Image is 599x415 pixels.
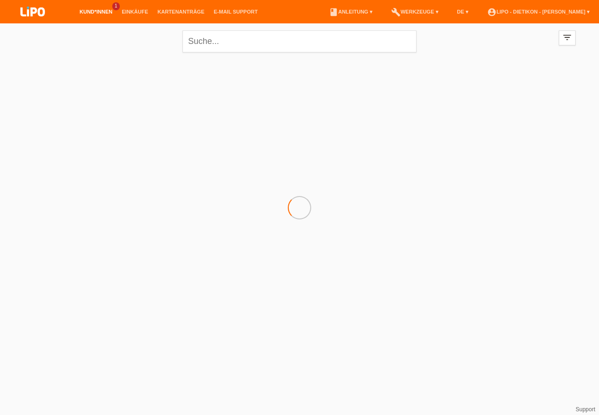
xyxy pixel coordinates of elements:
[153,9,209,15] a: Kartenanträge
[112,2,120,10] span: 1
[209,9,263,15] a: E-Mail Support
[183,30,416,52] input: Suche...
[117,9,153,15] a: Einkäufe
[391,7,401,17] i: build
[387,9,443,15] a: buildWerkzeuge ▾
[453,9,473,15] a: DE ▾
[324,9,377,15] a: bookAnleitung ▾
[329,7,338,17] i: book
[9,19,56,26] a: LIPO pay
[75,9,117,15] a: Kund*innen
[576,406,595,413] a: Support
[562,32,572,43] i: filter_list
[482,9,594,15] a: account_circleLIPO - Dietikon - [PERSON_NAME] ▾
[487,7,497,17] i: account_circle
